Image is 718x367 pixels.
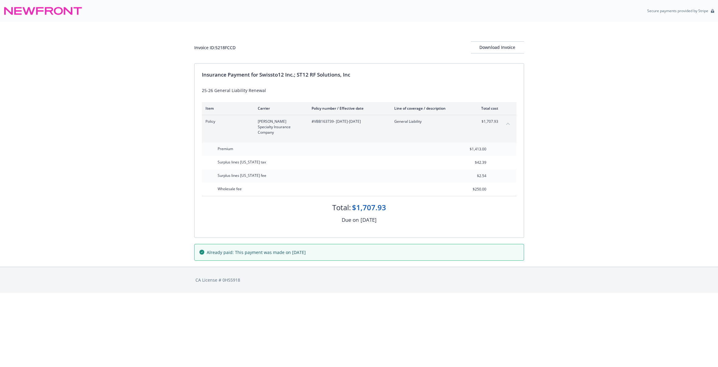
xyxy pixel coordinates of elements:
[202,71,516,79] div: Insurance Payment for Swissto12 Inc.; ST12 RF Solutions, Inc
[205,119,248,124] span: Policy
[218,186,242,191] span: Wholesale fee
[647,8,708,13] p: Secure payments provided by Stripe
[218,146,233,151] span: Premium
[352,202,386,213] div: $1,707.93
[471,42,524,53] div: Download Invoice
[312,106,385,111] div: Policy number / Effective date
[394,119,466,124] span: General Liability
[450,145,490,154] input: 0.00
[342,216,359,224] div: Due on
[471,41,524,53] button: Download Invoice
[258,106,302,111] div: Carrier
[258,119,302,135] span: [PERSON_NAME] Specialty Insurance Company
[207,249,306,256] span: Already paid: This payment was made on [DATE]
[218,173,266,178] span: Surplus lines [US_STATE] fee
[475,119,498,124] span: $1,707.93
[202,87,516,94] div: 25-26 General Liability Renewal
[205,106,248,111] div: Item
[503,119,513,129] button: collapse content
[202,115,516,139] div: Policy[PERSON_NAME] Specialty Insurance Company#VBB163739- [DATE]-[DATE]General Liability$1,707.9...
[450,185,490,194] input: 0.00
[475,106,498,111] div: Total cost
[218,159,266,165] span: Surplus lines [US_STATE] tax
[332,202,351,213] div: Total:
[361,216,377,224] div: [DATE]
[450,171,490,180] input: 0.00
[194,44,236,51] div: Invoice ID: 5218FCCD
[195,277,523,283] div: CA License # 0H55918
[450,158,490,167] input: 0.00
[394,106,466,111] div: Line of coverage / description
[312,119,385,124] span: #VBB163739 - [DATE]-[DATE]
